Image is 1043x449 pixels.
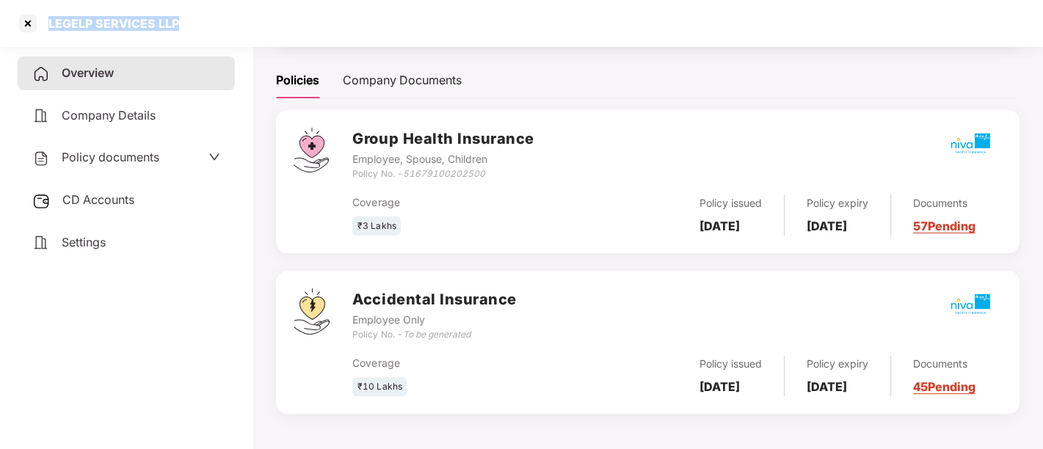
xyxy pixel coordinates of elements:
[402,329,470,340] i: To be generated
[352,194,569,211] div: Coverage
[352,355,569,371] div: Coverage
[699,356,762,372] div: Policy issued
[32,192,51,210] img: svg+xml;base64,PHN2ZyB3aWR0aD0iMjUiIGhlaWdodD0iMjQiIHZpZXdCb3g9IjAgMCAyNSAyNCIgZmlsbD0ibm9uZSIgeG...
[807,356,868,372] div: Policy expiry
[352,312,516,328] div: Employee Only
[945,278,996,329] img: mbhicl.png
[32,65,50,83] img: svg+xml;base64,PHN2ZyB4bWxucz0iaHR0cDovL3d3dy53My5vcmcvMjAwMC9zdmciIHdpZHRoPSIyNCIgaGVpZ2h0PSIyNC...
[699,379,740,394] b: [DATE]
[352,288,516,311] h3: Accidental Insurance
[352,377,407,397] div: ₹10 Lakhs
[62,108,156,123] span: Company Details
[807,195,868,211] div: Policy expiry
[294,128,329,172] img: svg+xml;base64,PHN2ZyB4bWxucz0iaHR0cDovL3d3dy53My5vcmcvMjAwMC9zdmciIHdpZHRoPSI0Ny43MTQiIGhlaWdodD...
[352,128,534,150] h3: Group Health Insurance
[62,192,134,207] span: CD Accounts
[62,150,159,164] span: Policy documents
[32,150,50,167] img: svg+xml;base64,PHN2ZyB4bWxucz0iaHR0cDovL3d3dy53My5vcmcvMjAwMC9zdmciIHdpZHRoPSIyNCIgaGVpZ2h0PSIyNC...
[352,328,516,342] div: Policy No. -
[699,195,762,211] div: Policy issued
[913,379,975,394] a: 45 Pending
[913,356,975,372] div: Documents
[208,151,220,163] span: down
[352,167,534,181] div: Policy No. -
[32,107,50,125] img: svg+xml;base64,PHN2ZyB4bWxucz0iaHR0cDovL3d3dy53My5vcmcvMjAwMC9zdmciIHdpZHRoPSIyNCIgaGVpZ2h0PSIyNC...
[913,195,975,211] div: Documents
[62,65,114,80] span: Overview
[913,219,975,233] a: 57 Pending
[40,16,179,31] div: LEGELP SERVICES LLP
[402,168,484,179] i: 51679100202500
[352,151,534,167] div: Employee, Spouse, Children
[807,219,847,233] b: [DATE]
[807,379,847,394] b: [DATE]
[32,234,50,252] img: svg+xml;base64,PHN2ZyB4bWxucz0iaHR0cDovL3d3dy53My5vcmcvMjAwMC9zdmciIHdpZHRoPSIyNCIgaGVpZ2h0PSIyNC...
[343,71,462,90] div: Company Documents
[62,235,106,249] span: Settings
[294,288,330,335] img: svg+xml;base64,PHN2ZyB4bWxucz0iaHR0cDovL3d3dy53My5vcmcvMjAwMC9zdmciIHdpZHRoPSI0OS4zMjEiIGhlaWdodD...
[699,219,740,233] b: [DATE]
[276,71,319,90] div: Policies
[352,216,401,236] div: ₹3 Lakhs
[945,117,996,169] img: mbhicl.png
